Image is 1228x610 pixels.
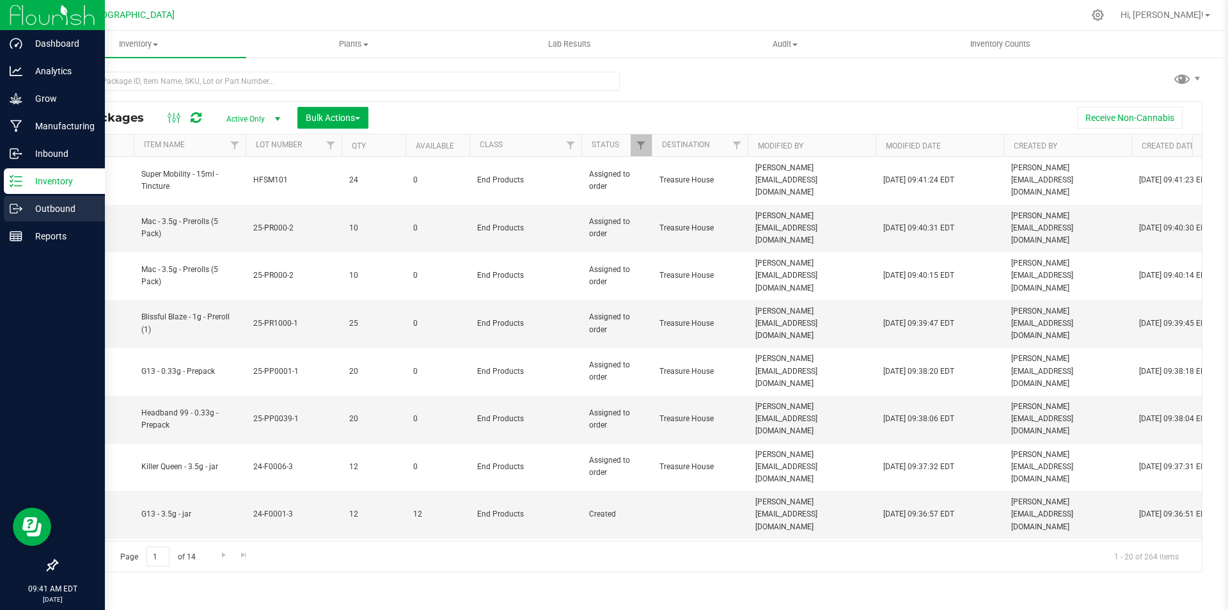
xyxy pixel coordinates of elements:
span: Treasure House [659,269,740,282]
span: Treasure House [659,413,740,425]
span: [PERSON_NAME][EMAIL_ADDRESS][DOMAIN_NAME] [1011,401,1124,438]
span: 20 [349,413,398,425]
span: Assigned to order [589,359,644,383]
a: Created By [1014,141,1057,150]
span: [DATE] 09:36:51 EDT [1139,508,1210,520]
span: [DATE] 09:37:31 EDT [1139,461,1210,473]
inline-svg: Inbound [10,147,22,160]
span: [PERSON_NAME][EMAIL_ADDRESS][DOMAIN_NAME] [755,305,868,342]
span: 10 [349,222,398,234]
span: [DATE] 09:36:57 EDT [883,508,954,520]
a: Inventory Counts [893,31,1108,58]
span: End Products [477,508,574,520]
span: [PERSON_NAME][EMAIL_ADDRESS][DOMAIN_NAME] [755,210,868,247]
input: 1 [146,547,169,566]
span: Treasure House [659,174,740,186]
span: 25-PR000-2 [253,222,334,234]
span: Headband 99 - 0.33g - Prepack [141,407,238,431]
a: Audit [677,31,893,58]
span: 0 [413,174,462,186]
inline-svg: Outbound [10,202,22,215]
a: Filter [224,134,246,156]
span: Killer Queen - 3.5g - jar [141,461,238,473]
span: [PERSON_NAME][EMAIL_ADDRESS][DOMAIN_NAME] [755,401,868,438]
span: [DATE] 09:41:23 EDT [1139,174,1210,186]
span: 20 [349,365,398,378]
span: Inventory Counts [953,38,1048,50]
p: Outbound [22,201,99,216]
span: Assigned to order [589,454,644,479]
a: Filter [320,134,342,156]
span: [DATE] 09:39:45 EDT [1139,317,1210,330]
span: [DATE] 09:38:20 EDT [883,365,954,378]
button: Bulk Actions [297,107,368,129]
p: Inbound [22,146,99,161]
a: Plants [246,31,462,58]
span: [DATE] 09:38:18 EDT [1139,365,1210,378]
span: End Products [477,461,574,473]
span: Lab Results [531,38,608,50]
span: [PERSON_NAME][EMAIL_ADDRESS][DOMAIN_NAME] [1011,353,1124,390]
span: 25-PR1000-1 [253,317,334,330]
span: 10 [349,269,398,282]
span: HFSM101 [253,174,334,186]
span: 0 [413,413,462,425]
span: 25-PP0001-1 [253,365,334,378]
span: Assigned to order [589,216,644,240]
input: Search Package ID, Item Name, SKU, Lot or Part Number... [56,72,620,91]
span: 12 [349,508,398,520]
span: Bulk Actions [306,113,360,123]
span: 25 [349,317,398,330]
span: Treasure House [659,365,740,378]
span: [PERSON_NAME][EMAIL_ADDRESS][DOMAIN_NAME] [755,353,868,390]
span: [PERSON_NAME][EMAIL_ADDRESS][DOMAIN_NAME] [755,496,868,533]
button: Receive Non-Cannabis [1077,107,1183,129]
span: Assigned to order [589,168,644,193]
span: 0 [413,317,462,330]
span: [DATE] 09:40:14 EDT [1139,269,1210,282]
inline-svg: Grow [10,92,22,105]
a: Inventory [31,31,246,58]
a: Filter [560,134,581,156]
a: Created Date [1142,141,1195,150]
span: [GEOGRAPHIC_DATA] [87,10,175,20]
span: Created [589,508,644,520]
a: Modified Date [886,141,941,150]
span: End Products [477,222,574,234]
span: [DATE] 09:39:47 EDT [883,317,954,330]
inline-svg: Inventory [10,175,22,188]
span: G13 - 3.5g - jar [141,508,238,520]
span: Assigned to order [589,407,644,431]
span: Treasure House [659,461,740,473]
span: [PERSON_NAME][EMAIL_ADDRESS][DOMAIN_NAME] [1011,210,1124,247]
span: Inventory [31,38,246,50]
span: [DATE] 09:40:30 EDT [1139,222,1210,234]
div: Manage settings [1090,9,1106,21]
span: [DATE] 09:38:06 EDT [883,413,954,425]
span: End Products [477,174,574,186]
span: 12 [349,461,398,473]
span: [PERSON_NAME][EMAIL_ADDRESS][DOMAIN_NAME] [755,257,868,294]
span: [PERSON_NAME][EMAIL_ADDRESS][DOMAIN_NAME] [1011,496,1124,533]
span: [PERSON_NAME][EMAIL_ADDRESS][DOMAIN_NAME] [1011,162,1124,199]
a: Qty [352,141,366,150]
span: 24-F0006-3 [253,461,334,473]
span: All Packages [67,111,157,125]
span: Plants [247,38,461,50]
span: End Products [477,365,574,378]
span: Assigned to order [589,264,644,288]
a: Available [416,141,454,150]
span: 24 [349,174,398,186]
span: [DATE] 09:41:24 EDT [883,174,954,186]
p: 09:41 AM EDT [6,583,99,595]
span: 0 [413,222,462,234]
span: 0 [413,365,462,378]
span: End Products [477,413,574,425]
span: [PERSON_NAME][EMAIL_ADDRESS][DOMAIN_NAME] [1011,257,1124,294]
a: Filter [727,134,748,156]
a: Filter [631,134,652,156]
span: 25-PP0039-1 [253,413,334,425]
span: [PERSON_NAME][EMAIL_ADDRESS][DOMAIN_NAME] [755,449,868,486]
a: Item Name [144,140,185,149]
span: Blissful Blaze - 1g - Preroll (1) [141,311,238,335]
